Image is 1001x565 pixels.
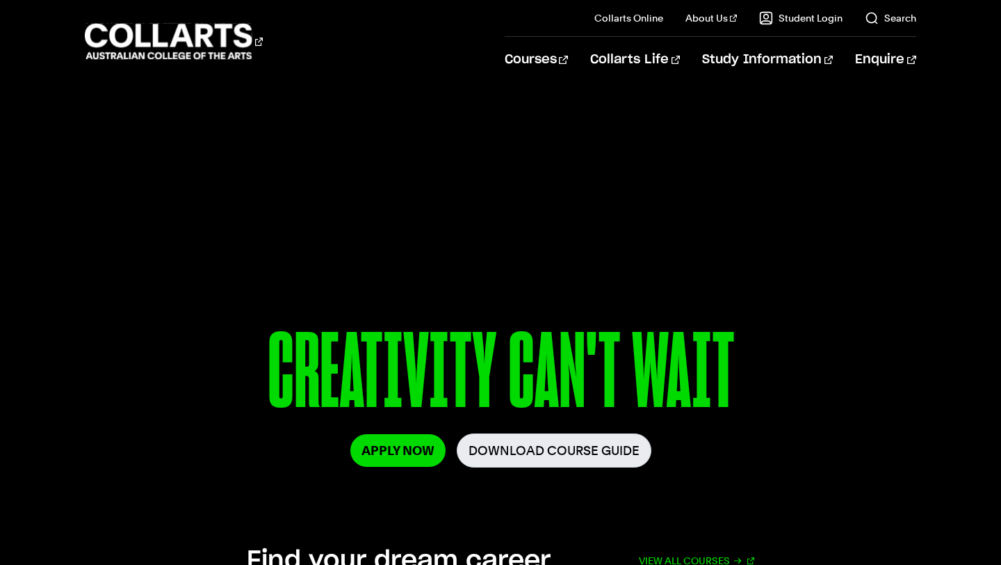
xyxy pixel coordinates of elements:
[590,37,680,83] a: Collarts Life
[702,37,833,83] a: Study Information
[85,22,263,61] div: Go to homepage
[685,11,737,25] a: About Us
[865,11,916,25] a: Search
[759,11,843,25] a: Student Login
[350,434,446,467] a: Apply Now
[457,433,651,468] a: Download Course Guide
[85,319,915,433] p: CREATIVITY CAN'T WAIT
[594,11,663,25] a: Collarts Online
[855,37,915,83] a: Enquire
[505,37,568,83] a: Courses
